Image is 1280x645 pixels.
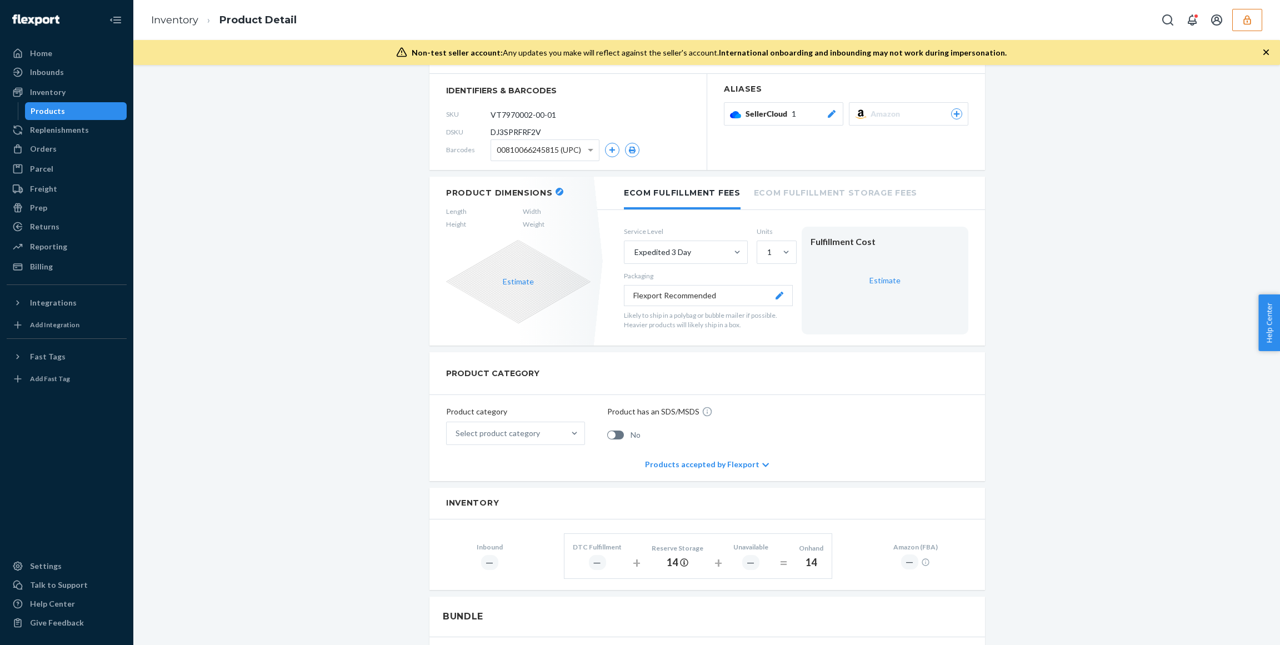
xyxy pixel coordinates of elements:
div: Prep [30,202,47,213]
a: Returns [7,218,127,236]
p: Likely to ship in a polybag or bubble mailer if possible. Heavier products will likely ship in a ... [624,311,793,329]
span: DSKU [446,127,491,137]
button: Estimate [503,276,534,287]
div: Products accepted by Flexport [645,448,769,481]
div: ― [589,555,606,570]
div: Amazon (FBA) [893,542,938,552]
a: Talk to Support [7,576,127,594]
input: Expedited 3 Day [633,247,634,258]
a: Inventory [151,14,198,26]
button: Help Center [1258,294,1280,351]
div: Billing [30,261,53,272]
span: Length [446,207,467,216]
a: Parcel [7,160,127,178]
span: SKU [446,109,491,119]
button: Open notifications [1181,9,1203,31]
li: Ecom Fulfillment Storage Fees [754,177,917,207]
div: Expedited 3 Day [634,247,691,258]
label: Service Level [624,227,748,236]
p: Product category [446,406,585,417]
button: Open account menu [1206,9,1228,31]
span: Height [446,219,467,229]
a: Add Fast Tag [7,370,127,388]
div: Returns [30,221,59,232]
span: 00810066245815 (UPC) [497,141,581,159]
a: Settings [7,557,127,575]
a: Freight [7,180,127,198]
div: Give Feedback [30,617,84,628]
label: Units [757,227,793,236]
h2: Product Dimensions [446,188,553,198]
button: Open Search Box [1157,9,1179,31]
span: Width [523,207,544,216]
a: Billing [7,258,127,276]
div: + [714,553,722,573]
a: Prep [7,199,127,217]
p: Packaging [624,271,793,281]
div: Fast Tags [30,351,66,362]
span: SellerCloud [746,108,792,119]
span: Non-test seller account: [412,48,503,57]
button: Fast Tags [7,348,127,366]
div: + [633,553,641,573]
div: Add Fast Tag [30,374,70,383]
div: DTC Fulfillment [573,542,622,552]
button: Amazon [849,102,968,126]
div: 14 [652,556,703,570]
a: Add Integration [7,316,127,334]
div: Add Integration [30,320,79,329]
span: No [631,429,641,441]
li: Ecom Fulfillment Fees [624,177,741,209]
div: Select product category [456,428,540,439]
span: identifiers & barcodes [446,85,690,96]
a: Home [7,44,127,62]
div: Any updates you make will reflect against the seller's account. [412,47,1007,58]
div: Fulfillment Cost [811,236,959,248]
div: 14 [799,556,823,570]
button: Close Navigation [104,9,127,31]
span: 1 [792,108,796,119]
input: 1 [766,247,767,258]
div: Inbounds [30,67,64,78]
img: Flexport logo [12,14,59,26]
div: Replenishments [30,124,89,136]
button: Give Feedback [7,614,127,632]
div: Inbound [477,542,503,552]
div: Help Center [30,598,75,609]
div: Integrations [30,297,77,308]
div: Settings [30,561,62,572]
span: Amazon [871,108,904,119]
a: Product Detail [219,14,297,26]
div: Talk to Support [30,579,88,591]
div: Reserve Storage [652,543,703,553]
div: ― [742,555,759,570]
h2: Aliases [724,85,968,93]
button: Integrations [7,294,127,312]
a: Inbounds [7,63,127,81]
div: Products [31,106,65,117]
a: Orders [7,140,127,158]
span: DJ3SPRFRF2V [491,127,541,138]
div: 1 [767,247,772,258]
h2: PRODUCT CATEGORY [446,363,539,383]
a: Help Center [7,595,127,613]
button: Flexport Recommended [624,285,793,306]
div: Onhand [799,543,823,553]
div: Parcel [30,163,53,174]
h2: Inventory [446,499,968,507]
span: Barcodes [446,145,491,154]
h2: Bundle [443,610,483,623]
div: Freight [30,183,57,194]
div: Reporting [30,241,67,252]
button: SellerCloud1 [724,102,843,126]
a: Products [25,102,127,120]
div: ― [901,554,918,569]
a: Inventory [7,83,127,101]
div: Home [30,48,52,59]
a: Replenishments [7,121,127,139]
span: International onboarding and inbounding may not work during impersonation. [719,48,1007,57]
div: ― [481,555,498,570]
div: Unavailable [733,542,768,552]
div: Inventory [30,87,66,98]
